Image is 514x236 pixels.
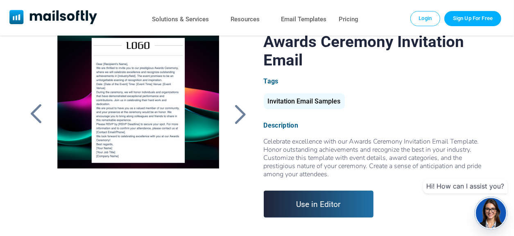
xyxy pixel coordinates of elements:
a: Invitation Email Samples [264,101,345,104]
h1: Awards Ceremony Invitation Email [264,32,489,69]
a: Mailsoftly [9,10,97,26]
a: Back [230,103,251,125]
a: Login [410,11,441,26]
a: Trial [444,11,501,26]
a: Resources [231,13,260,25]
div: Invitation Email Samples [264,93,345,109]
div: Hi! How can I assist you? [423,179,507,193]
a: Back [26,103,46,125]
a: Email Templates [281,13,326,25]
div: Description [264,121,489,129]
div: Celebrate excellence with our Awards Ceremony Invitation Email Template. Honor outstanding achiev... [264,137,489,178]
div: Tags [264,77,489,85]
a: Solutions & Services [152,13,209,25]
a: Pricing [339,13,358,25]
a: Use in Editor [264,191,374,218]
